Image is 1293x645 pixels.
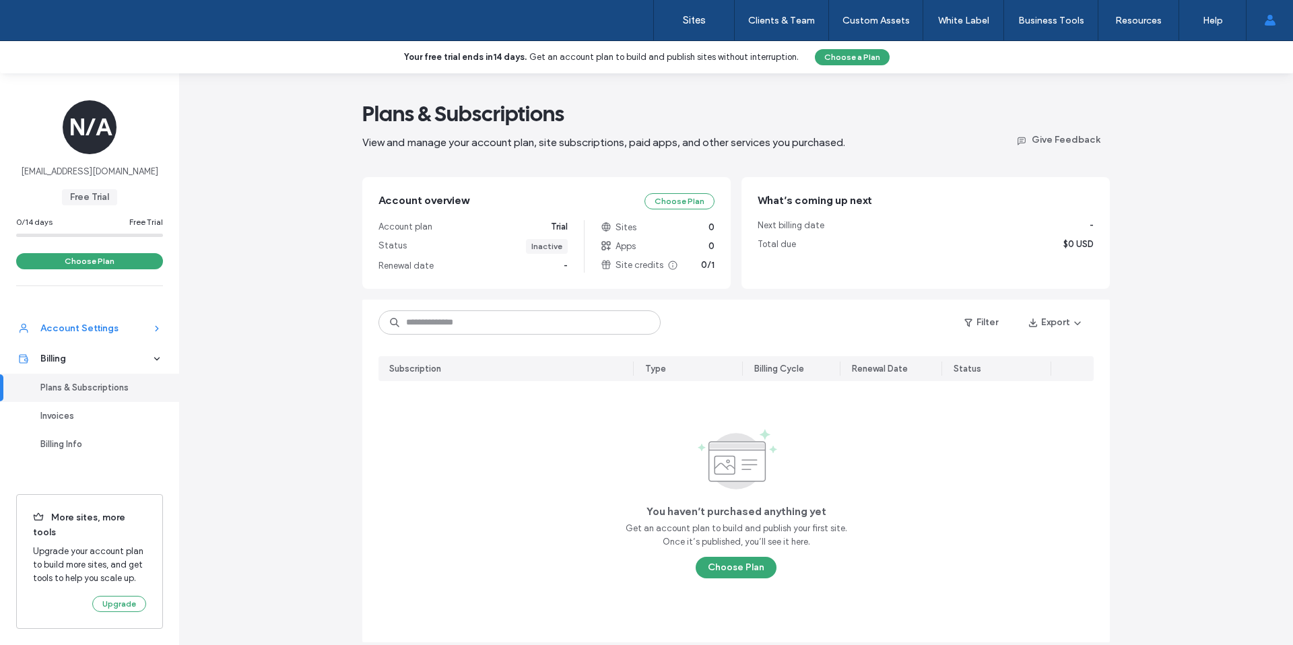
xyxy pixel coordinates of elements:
[1018,15,1084,26] label: Business Tools
[601,259,678,272] span: Site credits
[708,240,715,253] span: 0
[852,362,908,376] div: Renewal Date
[389,362,441,376] div: Subscription
[1203,15,1223,26] label: Help
[33,545,146,585] span: Upgrade your account plan to build more sites, and get tools to help you scale up.
[40,409,151,423] div: Invoices
[551,220,568,234] span: Trial
[626,522,847,549] span: Get an account plan to build and publish your first site. Once it’s published, you’ll see it here.
[21,165,158,178] span: [EMAIL_ADDRESS][DOMAIN_NAME]
[644,193,715,209] button: Choose Plan
[40,352,151,366] div: Billing
[129,216,163,228] span: Free Trial
[1090,219,1094,232] span: -
[40,438,151,451] div: Billing Info
[601,240,636,253] span: Apps
[758,238,796,251] span: Total due
[493,52,525,62] b: 14 days
[951,312,1012,333] button: Filter
[748,15,815,26] label: Clients & Team
[31,9,59,22] span: Help
[16,253,163,269] button: Choose Plan
[362,136,845,149] span: View and manage your account plan, site subscriptions, paid apps, and other services you purchased.
[754,362,804,376] div: Billing Cycle
[564,259,568,273] span: -
[62,189,117,205] span: Free Trial
[1063,238,1094,251] span: $0 USD
[683,14,706,26] label: Sites
[938,15,989,26] label: White Label
[1017,312,1094,333] button: Export
[708,221,715,234] span: 0
[362,100,564,127] span: Plans & Subscriptions
[531,240,562,252] div: Inactive
[696,557,776,578] button: Choose Plan
[40,322,151,335] div: Account Settings
[842,15,910,26] label: Custom Assets
[529,52,799,62] span: Get an account plan to build and publish sites without interruption.
[33,511,146,539] span: More sites, more tools
[40,381,151,395] div: Plans & Subscriptions
[1005,129,1110,150] button: Give Feedback
[16,216,53,228] span: 0/14 days
[701,259,715,272] span: 0/1
[645,362,666,376] div: Type
[954,362,981,376] div: Status
[92,596,146,612] button: Upgrade
[758,219,824,232] span: Next billing date
[601,221,636,234] span: Sites
[378,220,432,234] span: Account plan
[646,504,826,519] span: You haven’t purchased anything yet
[758,194,872,207] span: What’s coming up next
[378,259,434,273] span: Renewal date
[815,49,890,65] button: Choose a Plan
[1115,15,1162,26] label: Resources
[404,52,527,62] b: Your free trial ends in .
[63,100,117,154] div: N/A
[378,193,469,209] span: Account overview
[378,239,407,254] span: Status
